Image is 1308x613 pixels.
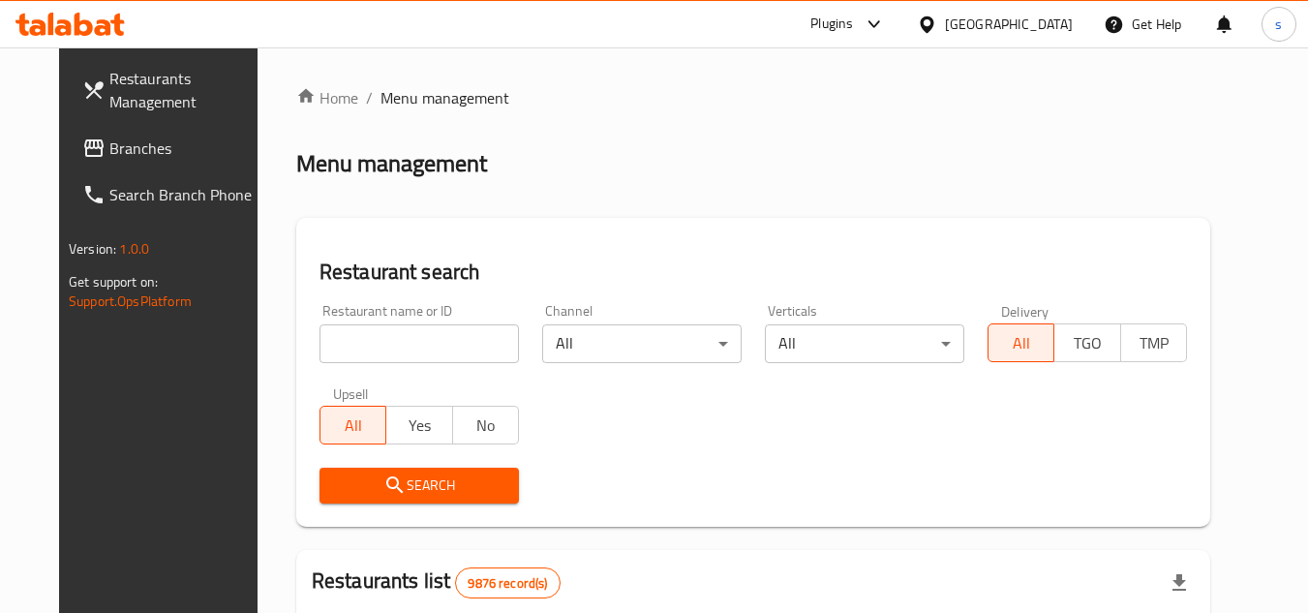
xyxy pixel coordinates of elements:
a: Search Branch Phone [67,171,278,218]
span: All [996,329,1047,357]
a: Support.OpsPlatform [69,289,192,314]
span: 1.0.0 [119,236,149,261]
a: Restaurants Management [67,55,278,125]
div: Total records count [455,567,560,598]
input: Search for restaurant name or ID.. [319,324,519,363]
nav: breadcrumb [296,86,1210,109]
span: All [328,412,379,440]
span: 9876 record(s) [456,574,559,593]
span: s [1275,14,1282,35]
span: Search [335,474,503,498]
a: Home [296,86,358,109]
button: TMP [1120,323,1187,362]
button: All [988,323,1054,362]
h2: Restaurant search [319,258,1187,287]
span: Menu management [380,86,509,109]
button: All [319,406,386,444]
div: Plugins [810,13,853,36]
a: Branches [67,125,278,171]
label: Upsell [333,386,369,400]
div: All [765,324,964,363]
span: Restaurants Management [109,67,262,113]
span: Search Branch Phone [109,183,262,206]
li: / [366,86,373,109]
h2: Restaurants list [312,567,561,598]
div: Export file [1156,560,1202,606]
h2: Menu management [296,148,487,179]
button: TGO [1053,323,1120,362]
label: Delivery [1001,304,1049,318]
button: Yes [385,406,452,444]
span: Get support on: [69,269,158,294]
span: TGO [1062,329,1112,357]
span: Yes [394,412,444,440]
span: TMP [1129,329,1179,357]
span: Version: [69,236,116,261]
span: Branches [109,137,262,160]
div: All [542,324,742,363]
button: No [452,406,519,444]
button: Search [319,468,519,504]
div: [GEOGRAPHIC_DATA] [945,14,1073,35]
span: No [461,412,511,440]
